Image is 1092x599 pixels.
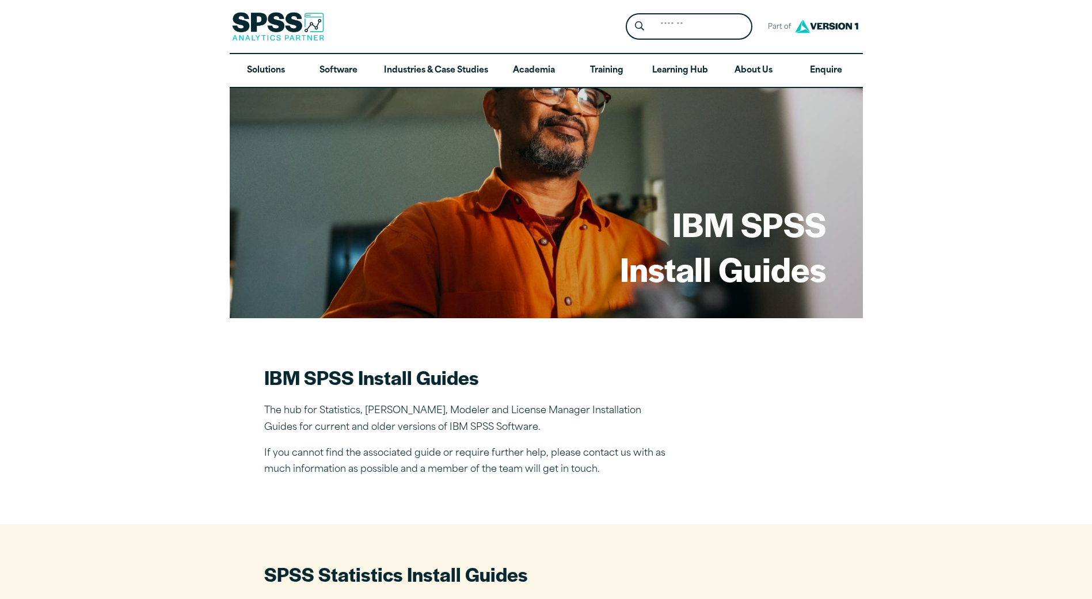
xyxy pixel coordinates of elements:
[570,54,642,87] a: Training
[497,54,570,87] a: Academia
[264,561,828,587] h2: SPSS Statistics Install Guides
[620,201,826,291] h1: IBM SPSS Install Guides
[264,445,667,479] p: If you cannot find the associated guide or require further help, please contact us with as much i...
[790,54,862,87] a: Enquire
[232,12,324,41] img: SPSS Analytics Partner
[643,54,717,87] a: Learning Hub
[302,54,375,87] a: Software
[792,16,861,37] img: Version1 Logo
[375,54,497,87] a: Industries & Case Studies
[230,54,863,87] nav: Desktop version of site main menu
[717,54,790,87] a: About Us
[230,54,302,87] a: Solutions
[264,403,667,436] p: The hub for Statistics, [PERSON_NAME], Modeler and License Manager Installation Guides for curren...
[264,364,667,390] h2: IBM SPSS Install Guides
[635,21,644,31] svg: Search magnifying glass icon
[629,16,650,37] button: Search magnifying glass icon
[626,13,752,40] form: Site Header Search Form
[762,19,792,36] span: Part of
